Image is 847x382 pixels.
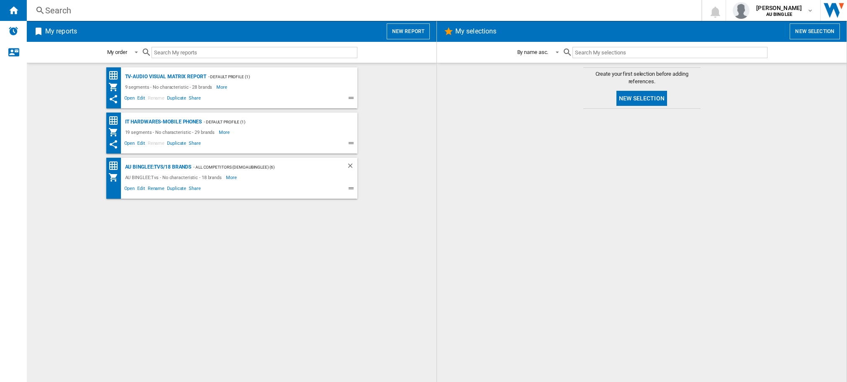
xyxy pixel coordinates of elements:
[616,91,667,106] button: New selection
[572,47,767,58] input: Search My selections
[123,117,202,127] div: IT Hardwares-Mobile Phones
[8,26,18,36] img: alerts-logo.svg
[45,5,680,16] div: Search
[733,2,749,19] img: profile.jpg
[123,139,136,149] span: Open
[136,185,146,195] span: Edit
[206,72,341,82] div: - Default profile (1)
[387,23,430,39] button: New report
[146,94,166,104] span: Rename
[151,47,357,58] input: Search My reports
[107,49,127,55] div: My order
[191,162,329,172] div: - All Competitors (demoaubinglee) (6)
[146,139,166,149] span: Rename
[136,139,146,149] span: Edit
[123,82,217,92] div: 9 segments - No characteristic - 28 brands
[226,172,238,182] span: More
[123,162,192,172] div: AU BINGLEE:Tvs/18 brands
[123,185,136,195] span: Open
[756,4,802,12] span: [PERSON_NAME]
[108,82,123,92] div: My Assortment
[108,172,123,182] div: My Assortment
[219,127,231,137] span: More
[583,70,701,85] span: Create your first selection before adding references.
[123,127,219,137] div: 19 segments - No characteristic - 29 brands
[187,185,202,195] span: Share
[166,94,187,104] span: Duplicate
[766,12,792,17] b: AU BINGLEE
[216,82,228,92] span: More
[136,94,146,104] span: Edit
[123,94,136,104] span: Open
[44,23,79,39] h2: My reports
[517,49,549,55] div: By name asc.
[454,23,498,39] h2: My selections
[108,127,123,137] div: My Assortment
[108,94,118,104] ng-md-icon: This report has been shared with you
[123,72,206,82] div: TV-Audio Visual Matrix Report
[166,185,187,195] span: Duplicate
[187,94,202,104] span: Share
[123,172,226,182] div: AU BINGLEE:Tvs - No characteristic - 18 brands
[108,115,123,126] div: Price Matrix
[108,70,123,81] div: Price Matrix
[790,23,840,39] button: New selection
[108,161,123,171] div: Price Ranking
[202,117,341,127] div: - Default profile (1)
[346,162,357,172] div: Delete
[146,185,166,195] span: Rename
[166,139,187,149] span: Duplicate
[108,139,118,149] ng-md-icon: This report has been shared with you
[187,139,202,149] span: Share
